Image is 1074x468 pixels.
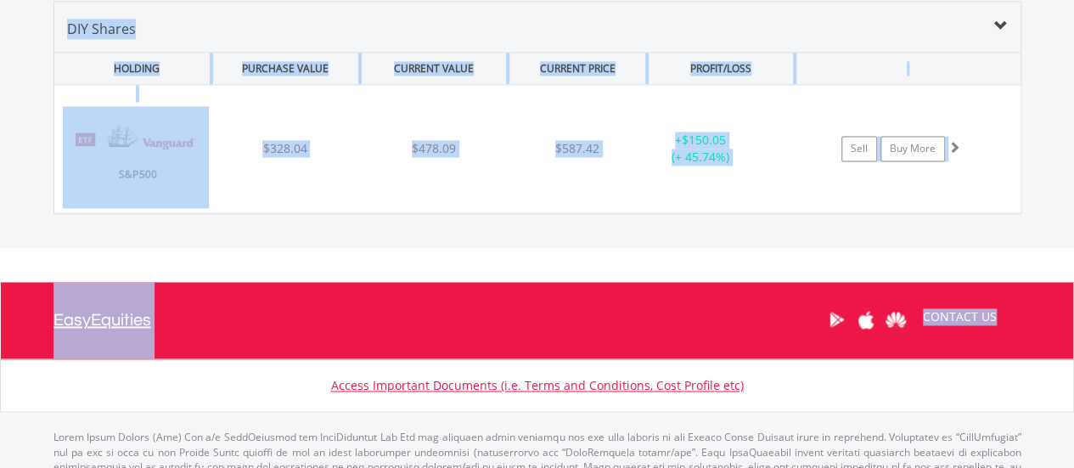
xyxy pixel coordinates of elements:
[262,140,306,156] span: $328.04
[362,53,507,84] div: CURRENT VALUE
[331,377,744,393] a: Access Important Documents (i.e. Terms and Conditions, Cost Profile etc)
[822,293,852,346] a: Google Play
[682,132,726,148] span: $150.05
[852,293,881,346] a: Apple
[213,53,358,84] div: PURCHASE VALUE
[555,140,599,156] span: $587.42
[841,136,877,161] a: Sell
[55,53,210,84] div: HOLDING
[880,136,945,161] a: Buy More
[67,20,136,38] span: DIY Shares
[649,53,794,84] div: PROFIT/LOSS
[53,282,151,358] a: EasyEquities
[509,53,644,84] div: CURRENT PRICE
[911,293,1009,341] a: CONTACT US
[637,132,765,166] div: + (+ 45.74%)
[881,293,911,346] a: Huawei
[63,106,209,208] img: EQU.US.VOO.png
[412,140,456,156] span: $478.09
